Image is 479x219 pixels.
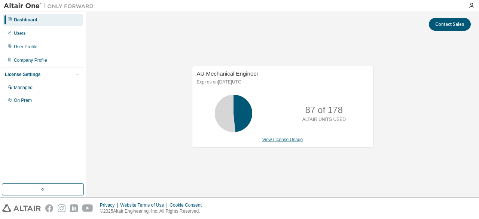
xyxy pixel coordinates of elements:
div: License Settings [5,72,40,77]
img: youtube.svg [82,204,93,212]
img: altair_logo.svg [2,204,41,212]
div: On Prem [14,97,32,103]
img: instagram.svg [58,204,65,212]
p: ALTAIR UNITS USED [302,116,346,123]
div: User Profile [14,44,37,50]
div: Managed [14,85,33,91]
div: Website Terms of Use [120,202,170,208]
div: Company Profile [14,57,47,63]
p: Expires on [DATE] UTC [197,79,367,85]
div: Users [14,30,25,36]
img: Altair One [4,2,97,10]
img: linkedin.svg [70,204,78,212]
div: Dashboard [14,17,37,23]
div: Privacy [100,202,120,208]
p: © 2025 Altair Engineering, Inc. All Rights Reserved. [100,208,206,215]
p: 87 of 178 [305,104,343,116]
span: AU Mechanical Engineer [197,70,259,77]
a: View License Usage [262,137,303,142]
button: Contact Sales [429,18,471,31]
img: facebook.svg [45,204,53,212]
div: Cookie Consent [170,202,206,208]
